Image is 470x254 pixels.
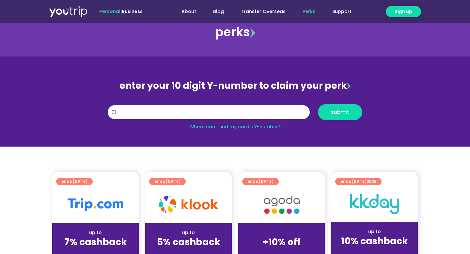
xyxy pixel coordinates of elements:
a: Sign up [386,6,421,17]
div: (for stays only) [337,247,413,254]
button: submit [318,104,362,120]
a: ends [DATE] [149,178,186,185]
span: | [99,8,143,15]
a: Support [324,6,360,18]
nav: Menu [160,6,360,18]
span: ends [DATE] [247,178,274,185]
a: ends [DATE] [242,178,279,185]
a: About [173,6,205,18]
a: ends [DATE]2025 [335,178,382,185]
a: ends [DATE] [56,178,93,185]
strong: 5% cashback [157,236,220,248]
span: 2025 [367,179,376,184]
a: Business [122,8,143,15]
div: up to [57,229,133,236]
div: enter your 10 digit Y-number to claim your perk [104,77,366,94]
a: Transfer Overseas [232,6,294,18]
span: ends [DATE] [340,178,376,185]
a: Blog [205,6,232,18]
strong: +10% off [262,236,301,248]
a: Where can I find my card’s Y-number? [189,123,281,130]
span: up to [275,229,288,236]
span: Sign up [395,8,412,15]
form: Y Number [108,104,362,125]
div: up to [150,229,227,236]
span: ends [DATE] [154,178,180,185]
div: up to [337,228,413,235]
input: 10 digit Y-number (e.g. 8123456789) [108,105,310,119]
strong: 10% cashback [341,235,408,247]
span: Personal [99,8,120,15]
a: Perks [294,6,324,18]
span: submit [331,110,349,115]
strong: 7% cashback [64,236,127,248]
span: ends [DATE] [61,178,87,185]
